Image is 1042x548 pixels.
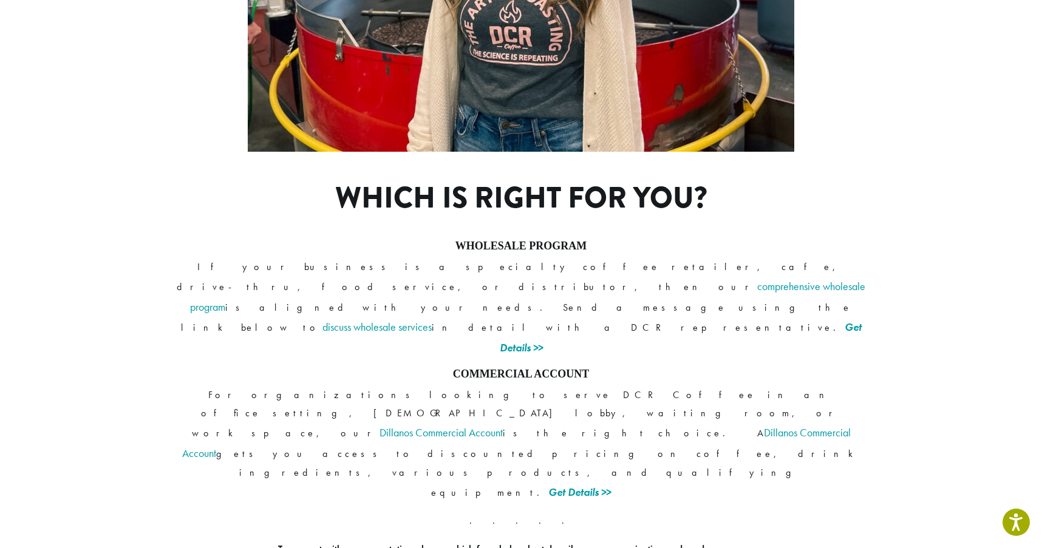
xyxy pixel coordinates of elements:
[175,386,867,502] p: For organizations looking to serve DCR Coffee in an office setting, [DEMOGRAPHIC_DATA] lobby, wai...
[500,320,862,354] a: Get Details >>
[322,320,432,334] a: discuss wholesale services
[190,279,865,314] a: comprehensive wholesale program
[182,425,851,460] a: Dillanos Commercial Account
[175,240,867,253] h4: WHOLESALE PROGRAM
[175,368,867,381] h4: COMMERCIAL ACCOUNT
[175,258,867,358] p: If your business is a specialty coffee retailer, cafe, drive-thru, food service, or distributor, ...
[380,425,503,439] a: Dillanos Commercial Account
[548,485,611,499] a: Get Details >>
[262,181,781,216] h1: Which is right for you?
[175,512,867,530] p: . . . . .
